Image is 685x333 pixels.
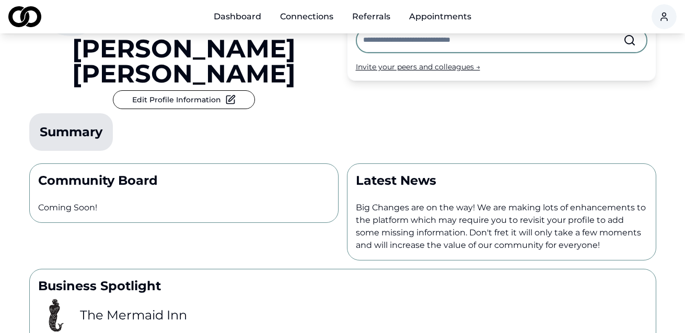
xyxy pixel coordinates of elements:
[272,6,342,27] a: Connections
[38,299,72,332] img: 2536d4df-93e4-455f-9ee8-7602d4669c22-images-images-profile_picture.png
[113,90,255,109] button: Edit Profile Information
[205,6,270,27] a: Dashboard
[38,278,647,294] p: Business Spotlight
[29,36,339,86] a: [PERSON_NAME] [PERSON_NAME]
[344,6,399,27] a: Referrals
[356,62,647,72] div: Invite your peers and colleagues →
[356,201,647,252] p: Big Changes are on the way! We are making lots of enhancements to the platform which may require ...
[38,201,330,214] p: Coming Soon!
[205,6,480,27] nav: Main
[80,307,187,324] h3: The Mermaid Inn
[40,124,102,140] div: Summary
[356,172,647,189] p: Latest News
[38,172,330,189] p: Community Board
[401,6,480,27] a: Appointments
[8,6,41,27] img: logo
